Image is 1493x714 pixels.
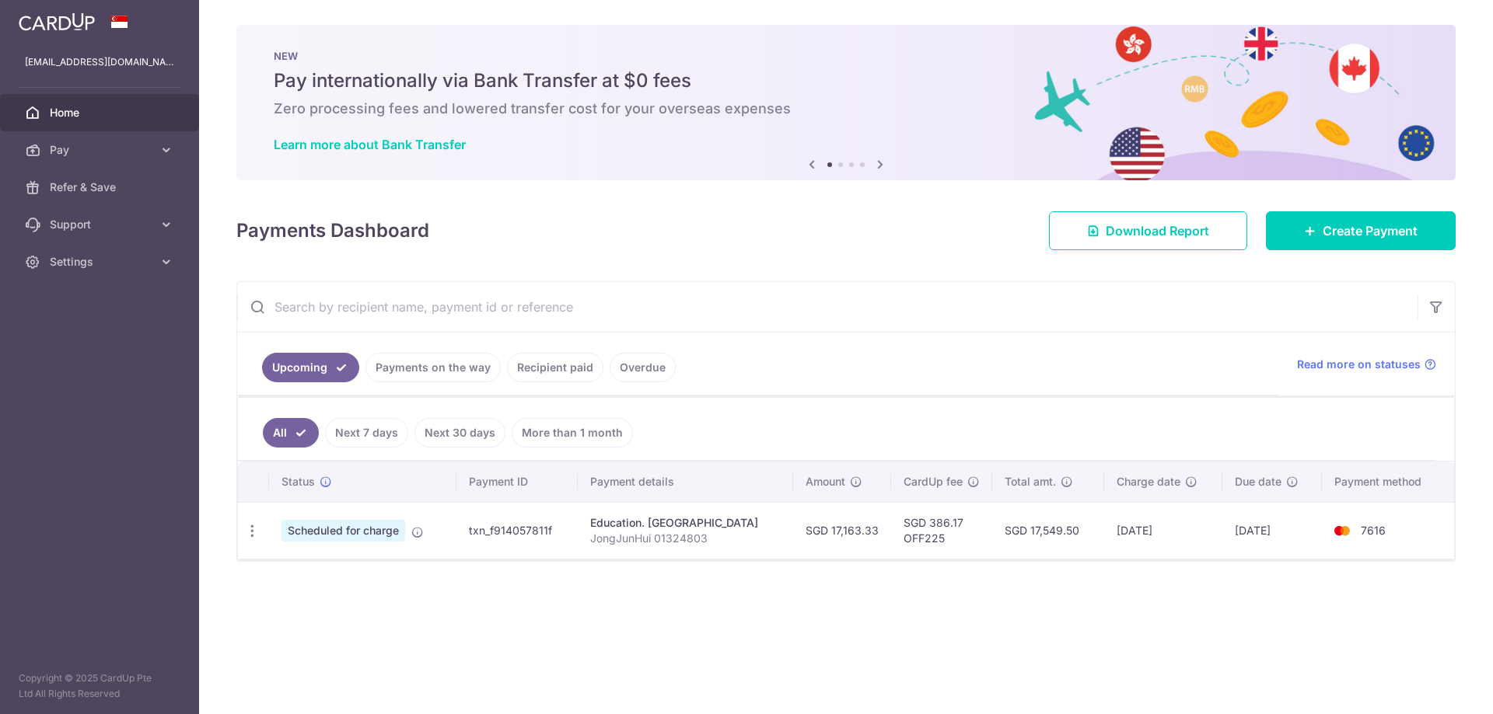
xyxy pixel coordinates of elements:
div: Education. [GEOGRAPHIC_DATA] [590,515,781,531]
span: Pay [50,142,152,158]
span: Due date [1235,474,1281,489]
th: Payment method [1322,461,1454,502]
p: NEW [274,50,1418,62]
p: [EMAIL_ADDRESS][DOMAIN_NAME] [25,54,174,70]
th: Payment details [578,461,794,502]
span: Create Payment [1323,221,1418,240]
span: Download Report [1106,221,1209,240]
a: Next 30 days [414,418,505,448]
img: Bank Card [1327,521,1358,540]
span: Charge date [1117,474,1180,489]
span: Settings [50,254,152,270]
a: Next 7 days [325,418,408,448]
td: [DATE] [1104,502,1222,559]
td: [DATE] [1222,502,1322,559]
span: Total amt. [1005,474,1056,489]
h6: Zero processing fees and lowered transfer cost for your overseas expenses [274,99,1418,118]
td: SGD 17,549.50 [992,502,1103,559]
a: More than 1 month [512,418,633,448]
h5: Pay internationally via Bank Transfer at $0 fees [274,68,1418,93]
span: Scheduled for charge [281,520,405,542]
a: Upcoming [262,353,359,382]
span: CardUp fee [904,474,963,489]
span: Read more on statuses [1297,357,1421,372]
img: Bank transfer banner [236,25,1456,180]
a: Payments on the way [365,353,501,382]
input: Search by recipient name, payment id or reference [237,282,1418,332]
a: Overdue [610,353,676,382]
p: JongJunHui 01324803 [590,531,781,546]
td: SGD 17,163.33 [793,502,891,559]
span: Status [281,474,315,489]
a: Read more on statuses [1297,357,1436,372]
span: 7616 [1361,524,1386,537]
span: Refer & Save [50,179,152,195]
th: Payment ID [456,461,578,502]
td: SGD 386.17 OFF225 [891,502,992,559]
a: All [263,418,319,448]
span: Amount [806,474,845,489]
span: Support [50,217,152,232]
a: Learn more about Bank Transfer [274,137,466,152]
td: txn_f914057811f [456,502,578,559]
a: Create Payment [1266,211,1456,250]
a: Download Report [1049,211,1247,250]
h4: Payments Dashboard [236,217,429,245]
img: CardUp [19,12,95,31]
a: Recipient paid [507,353,603,382]
span: Home [50,105,152,120]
